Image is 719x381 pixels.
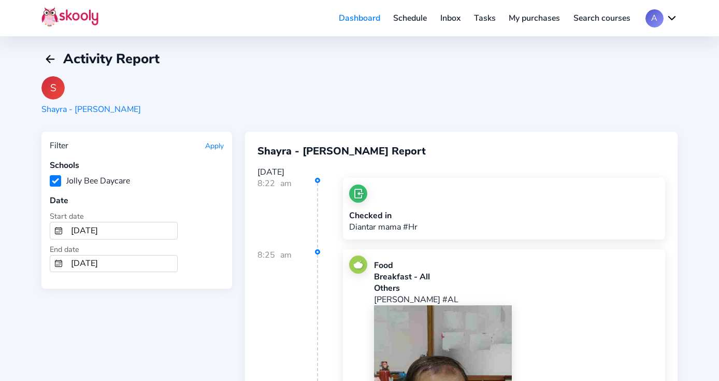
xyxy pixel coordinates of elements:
[567,10,637,26] a: Search courses
[280,178,292,248] div: am
[50,244,79,255] span: End date
[50,140,68,151] div: Filter
[374,271,604,283] div: Breakfast - All
[54,259,63,267] ion-icon: calendar outline
[374,283,604,294] div: Others
[50,160,224,171] div: Schools
[502,10,567,26] a: My purchases
[434,10,467,26] a: Inbox
[257,178,318,248] div: 8:22
[387,10,434,26] a: Schedule
[50,195,224,206] div: Date
[374,294,604,305] p: [PERSON_NAME] #AL
[257,144,426,158] span: Shayra - [PERSON_NAME] Report
[645,9,678,27] button: Achevron down outline
[63,50,160,68] span: Activity Report
[349,256,367,274] img: food.jpg
[41,76,65,100] div: S
[67,222,177,239] input: From Date
[50,256,67,272] button: calendar outline
[257,166,665,178] div: [DATE]
[467,10,502,26] a: Tasks
[44,53,56,65] ion-icon: arrow back outline
[67,256,177,272] input: To Date
[349,185,367,203] img: checkin.jpg
[50,175,130,187] label: Jolly Bee Daycare
[332,10,387,26] a: Dashboard
[349,221,418,233] p: Diantar mama #Hr
[54,227,63,235] ion-icon: calendar outline
[41,7,98,27] img: Skooly
[349,210,418,221] div: Checked in
[41,104,141,115] div: Shayra - [PERSON_NAME]
[50,222,67,239] button: calendar outline
[374,260,604,271] div: Food
[205,141,224,151] button: Apply
[41,50,59,68] button: arrow back outline
[50,211,84,221] span: Start date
